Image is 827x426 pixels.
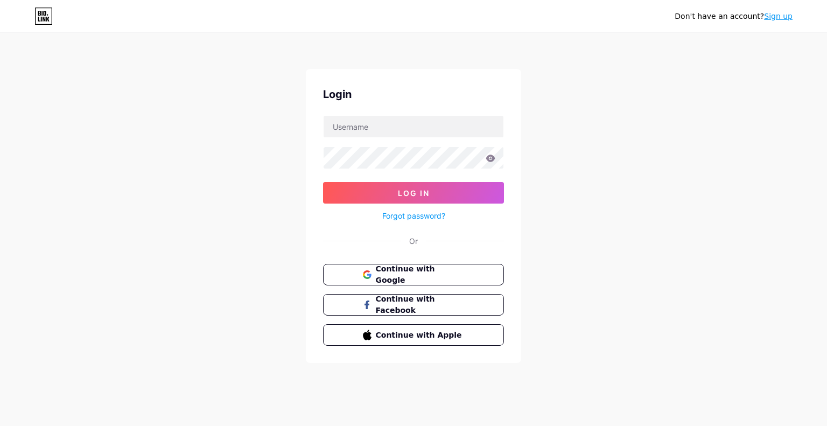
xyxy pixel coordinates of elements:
[323,182,504,204] button: Log In
[764,12,793,20] a: Sign up
[324,116,503,137] input: Username
[323,86,504,102] div: Login
[376,263,465,286] span: Continue with Google
[323,324,504,346] button: Continue with Apple
[398,188,430,198] span: Log In
[382,210,445,221] a: Forgot password?
[409,235,418,247] div: Or
[323,264,504,285] button: Continue with Google
[323,294,504,316] button: Continue with Facebook
[376,294,465,316] span: Continue with Facebook
[376,330,465,341] span: Continue with Apple
[675,11,793,22] div: Don't have an account?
